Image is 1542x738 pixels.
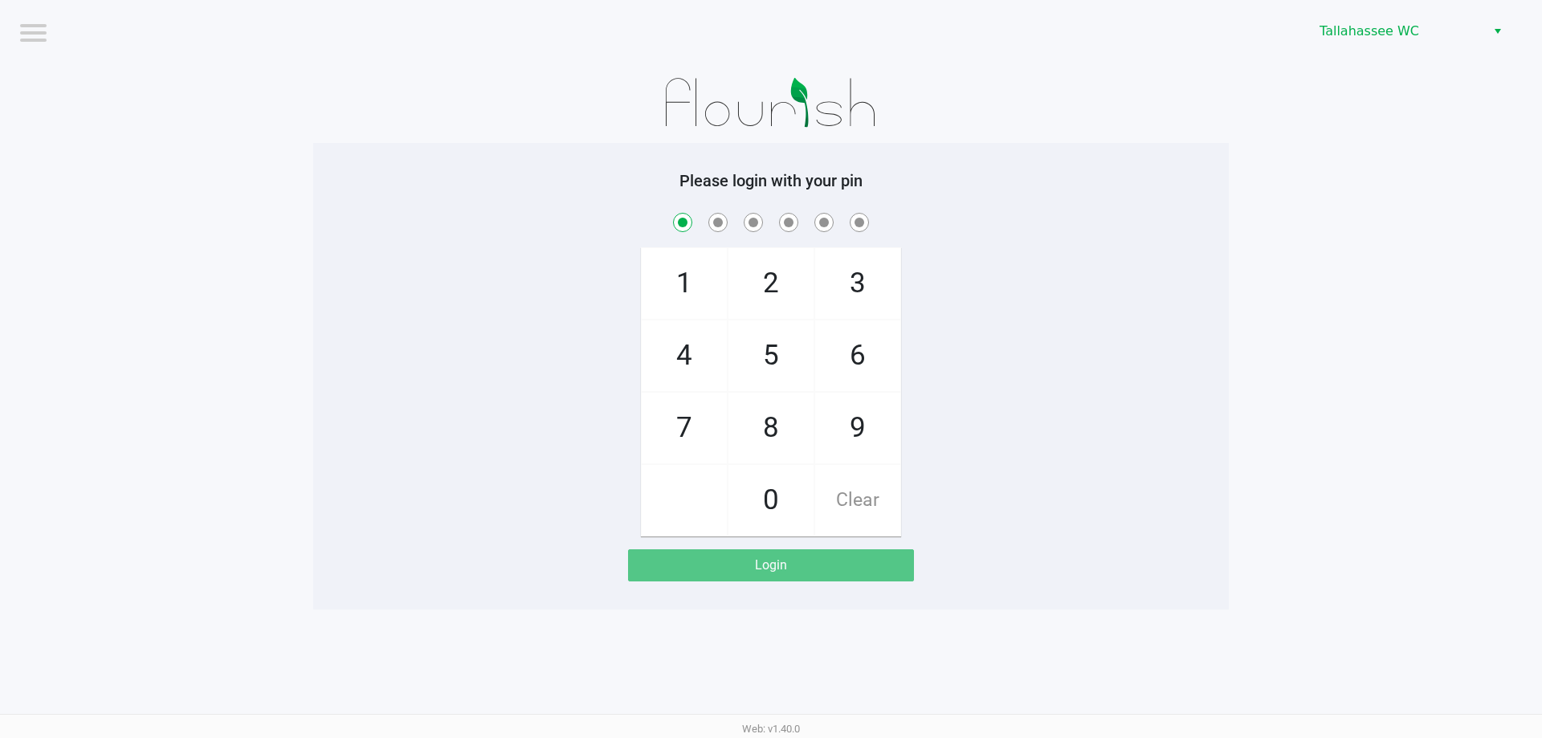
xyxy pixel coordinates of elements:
span: 3 [815,248,900,319]
span: 5 [728,320,814,391]
button: Select [1486,17,1509,46]
span: Tallahassee WC [1320,22,1476,41]
span: 0 [728,465,814,536]
span: 9 [815,393,900,463]
span: 1 [642,248,727,319]
h5: Please login with your pin [325,171,1217,190]
span: 4 [642,320,727,391]
span: 8 [728,393,814,463]
span: 7 [642,393,727,463]
span: 2 [728,248,814,319]
span: Clear [815,465,900,536]
span: Web: v1.40.0 [742,723,800,735]
span: 6 [815,320,900,391]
